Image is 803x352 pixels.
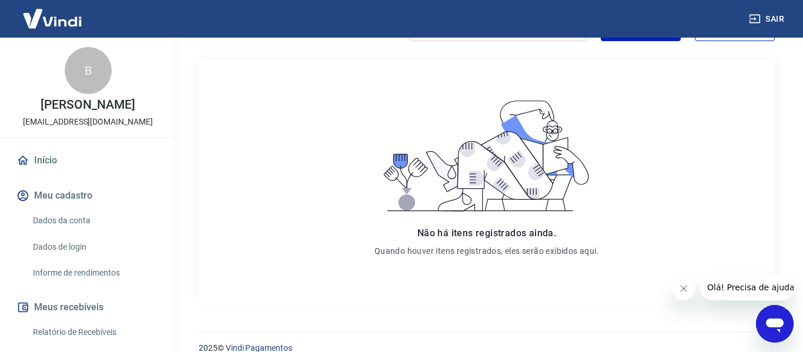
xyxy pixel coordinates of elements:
a: Dados de login [28,235,162,259]
p: Quando houver itens registrados, eles serão exibidos aqui. [374,245,599,257]
a: Início [14,147,162,173]
div: B [65,47,112,94]
a: Informe de rendimentos [28,261,162,285]
iframe: Botão para abrir a janela de mensagens [756,305,794,343]
img: Vindi [14,1,91,36]
span: Não há itens registrados ainda. [417,227,556,239]
a: Relatório de Recebíveis [28,320,162,344]
iframe: Fechar mensagem [672,277,695,300]
a: Dados da conta [28,209,162,233]
p: [EMAIL_ADDRESS][DOMAIN_NAME] [23,116,153,128]
span: Olá! Precisa de ajuda? [7,8,99,18]
button: Sair [747,8,789,30]
iframe: Mensagem da empresa [700,274,794,300]
button: Meus recebíveis [14,294,162,320]
p: [PERSON_NAME] [41,99,135,111]
button: Meu cadastro [14,183,162,209]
